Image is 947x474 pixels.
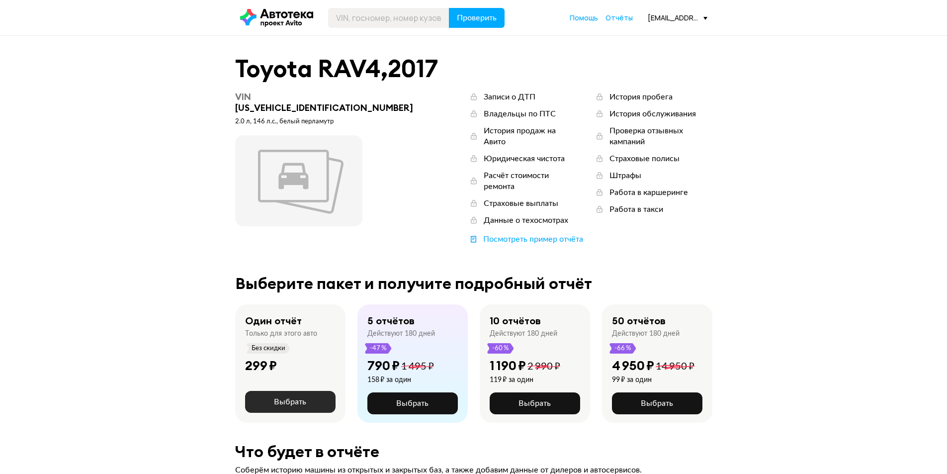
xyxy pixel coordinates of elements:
div: Страховые полисы [609,153,680,164]
div: История продаж на Авито [484,125,574,147]
div: [EMAIL_ADDRESS][PERSON_NAME][DOMAIN_NAME] [648,13,707,22]
span: Отчёты [605,13,633,22]
span: VIN [235,91,251,102]
div: Работа в такси [609,204,663,215]
span: Выбрать [641,399,673,407]
div: Действуют 180 дней [612,329,680,338]
div: Данные о техосмотрах [484,215,568,226]
span: 2 990 ₽ [527,362,560,372]
div: Выберите пакет и получите подробный отчёт [235,275,712,292]
a: Отчёты [605,13,633,23]
div: Один отчёт [245,314,302,327]
div: Только для этого авто [245,329,317,338]
button: Выбрать [245,391,336,413]
div: 158 ₽ за один [367,376,434,384]
span: Без скидки [251,343,286,354]
div: 1 190 ₽ [490,358,526,374]
span: Помощь [570,13,598,22]
div: 299 ₽ [245,358,277,374]
div: Что будет в отчёте [235,443,712,461]
div: История пробега [609,92,673,102]
span: Выбрать [274,398,306,406]
div: 50 отчётов [612,314,666,327]
div: Штрафы [609,170,641,181]
input: VIN, госномер, номер кузова [328,8,449,28]
span: Выбрать [518,399,551,407]
button: Выбрать [367,392,458,414]
span: Выбрать [396,399,429,407]
a: Посмотреть пример отчёта [469,234,583,245]
div: 4 950 ₽ [612,358,654,374]
span: 14 950 ₽ [656,362,694,372]
div: Расчёт стоимости ремонта [484,170,574,192]
button: Выбрать [490,392,580,414]
div: 790 ₽ [367,358,400,374]
button: Выбрать [612,392,702,414]
div: Действуют 180 дней [490,329,557,338]
div: Действуют 180 дней [367,329,435,338]
div: Записи о ДТП [484,92,535,102]
div: 119 ₽ за один [490,376,560,384]
span: 1 495 ₽ [401,362,434,372]
div: Работа в каршеринге [609,187,688,198]
div: [US_VEHICLE_IDENTIFICATION_NUMBER] [235,92,420,113]
span: Проверить [457,14,497,22]
div: 2.0 л, 146 л.c., белый перламутр [235,117,420,126]
span: -66 % [614,343,632,354]
div: 10 отчётов [490,314,541,327]
div: Посмотреть пример отчёта [483,234,583,245]
div: Проверка отзывных кампаний [609,125,712,147]
div: Toyota RAV4 , 2017 [235,56,712,82]
div: Владельцы по ПТС [484,108,556,119]
div: Страховые выплаты [484,198,558,209]
div: 5 отчётов [367,314,415,327]
span: -60 % [492,343,510,354]
span: -47 % [369,343,387,354]
div: 99 ₽ за один [612,376,694,384]
div: Юридическая чистота [484,153,565,164]
div: История обслуживания [609,108,696,119]
button: Проверить [449,8,505,28]
a: Помощь [570,13,598,23]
